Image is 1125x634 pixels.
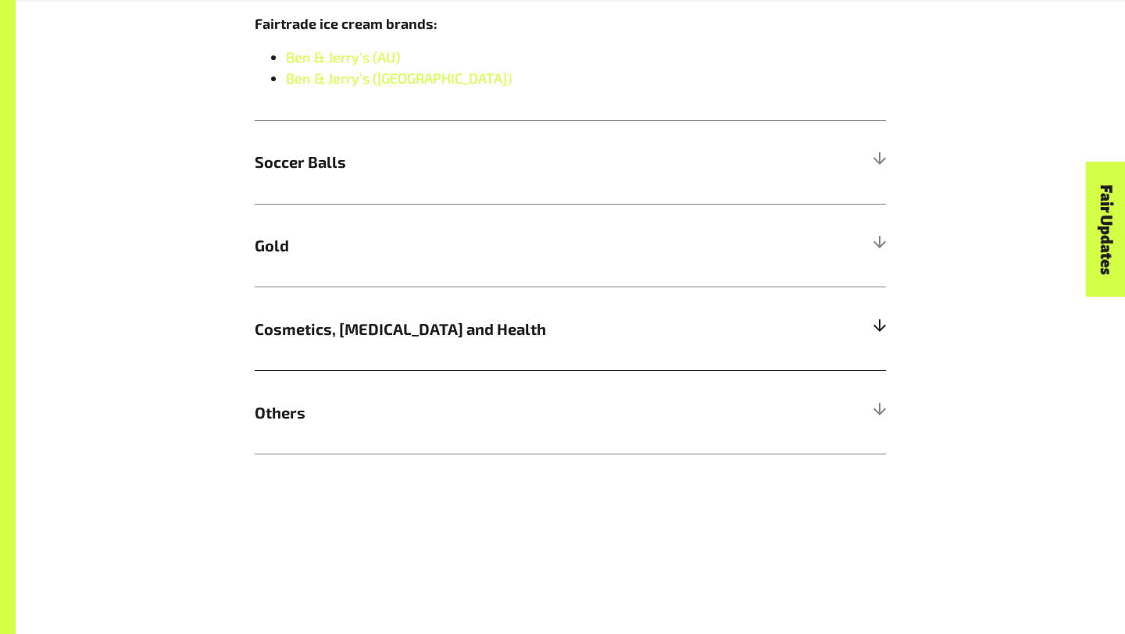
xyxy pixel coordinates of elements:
span: Gold [255,233,728,257]
a: Ben & Jerry’s (AU) [286,48,400,66]
span: Soccer Balls [255,150,728,173]
span: Cosmetics, [MEDICAL_DATA] and Health [255,317,728,340]
span: Others [255,401,728,424]
strong: Fairtrade ice cream brands: [255,15,437,32]
a: Ben & Jerry’s ([GEOGRAPHIC_DATA]) [286,69,512,87]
